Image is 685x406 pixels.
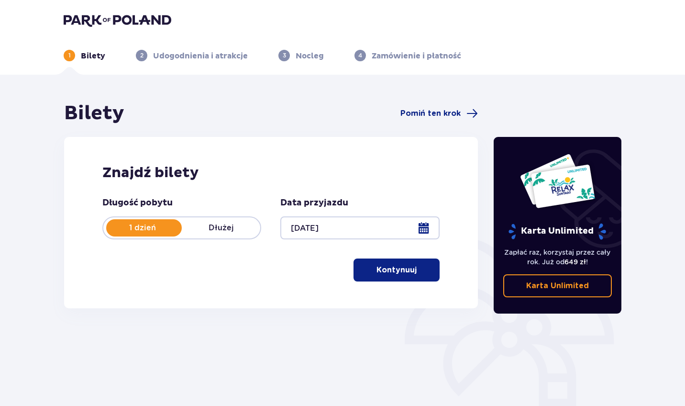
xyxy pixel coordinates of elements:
[103,223,182,233] p: 1 dzień
[503,248,612,267] p: Zapłać raz, korzystaj przez cały rok. Już od !
[354,259,440,282] button: Kontynuuj
[283,51,286,60] p: 3
[400,108,461,119] span: Pomiń ten krok
[68,51,71,60] p: 1
[376,265,417,275] p: Kontynuuj
[564,258,586,266] span: 649 zł
[372,51,461,61] p: Zamówienie i płatność
[182,223,260,233] p: Dłużej
[400,108,478,119] a: Pomiń ten krok
[140,51,144,60] p: 2
[358,51,362,60] p: 4
[280,197,348,209] p: Data przyjazdu
[81,51,105,61] p: Bilety
[503,274,612,297] a: Karta Unlimited
[64,13,171,27] img: Park of Poland logo
[153,51,248,61] p: Udogodnienia i atrakcje
[508,223,607,240] p: Karta Unlimited
[296,51,324,61] p: Nocleg
[526,281,589,291] p: Karta Unlimited
[64,101,124,125] h1: Bilety
[102,197,173,209] p: Długość pobytu
[102,164,440,182] h2: Znajdź bilety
